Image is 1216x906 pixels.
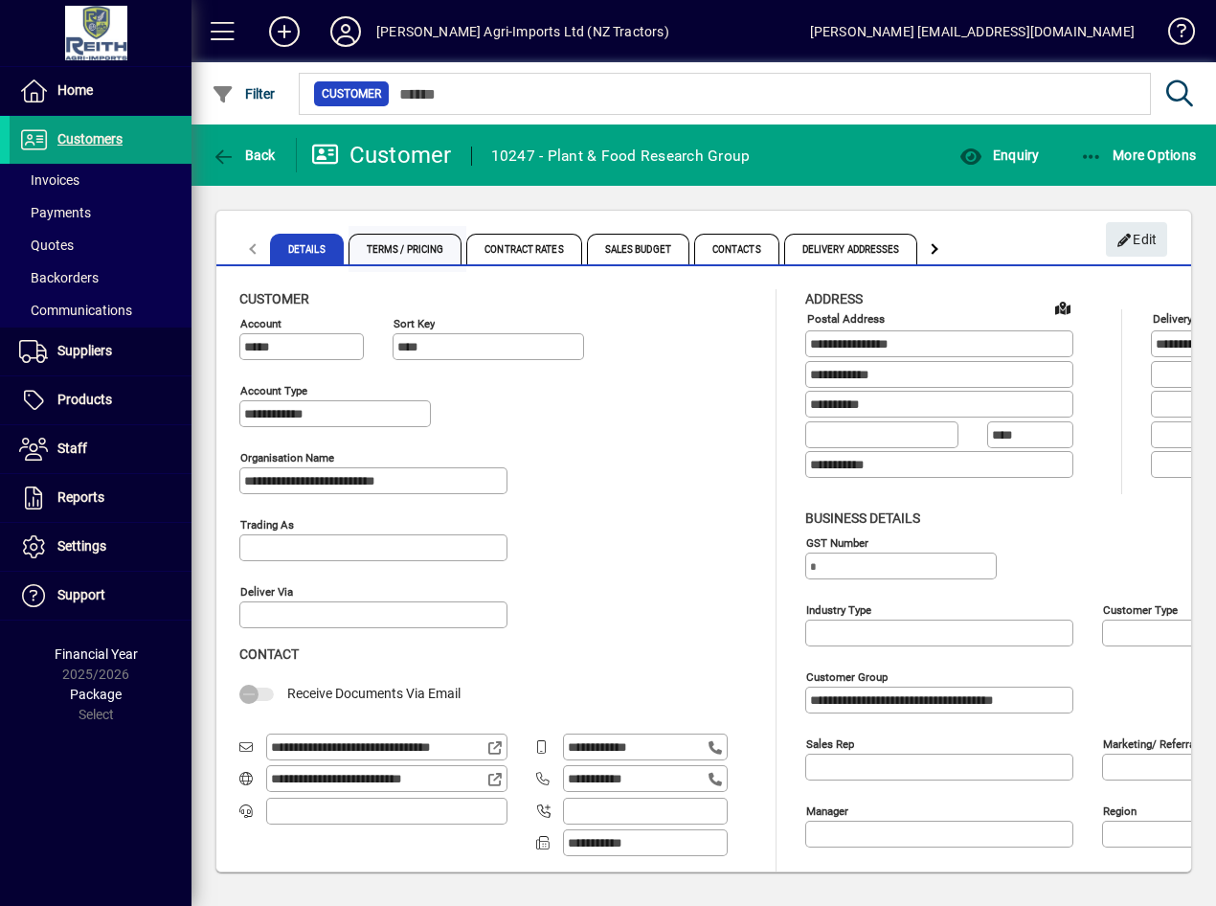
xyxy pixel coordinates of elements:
a: Invoices [10,164,191,196]
div: Customer [311,140,452,170]
mat-label: Customer type [1103,602,1178,616]
mat-label: Organisation name [240,451,334,464]
span: Quotes [19,238,74,253]
span: Support [57,587,105,602]
mat-label: Account [240,317,281,330]
span: Details [270,234,344,264]
a: Knowledge Base [1154,4,1192,66]
span: Contact [239,646,299,662]
button: More Options [1075,138,1202,172]
span: Enquiry [959,147,1039,163]
a: Staff [10,425,191,473]
mat-label: Region [1103,804,1137,817]
a: Settings [10,523,191,571]
button: Add [254,14,315,49]
span: Package [70,687,122,702]
mat-label: Customer group [806,669,888,683]
span: Invoices [19,172,79,188]
span: Sales Budget [587,234,689,264]
a: Communications [10,294,191,327]
span: Customer [322,84,381,103]
span: Business details [805,510,920,526]
mat-label: Marketing/ Referral [1103,736,1198,750]
span: Customers [57,131,123,147]
span: More Options [1080,147,1197,163]
mat-label: Manager [806,804,848,817]
span: Filter [212,86,276,102]
div: 10247 - Plant & Food Research Group [491,141,751,171]
a: Products [10,376,191,424]
span: Address [805,291,863,306]
button: Edit [1106,222,1167,257]
a: Support [10,572,191,620]
span: Payments [19,205,91,220]
span: Reports [57,489,104,505]
mat-label: Account Type [240,384,307,397]
span: Receive Documents Via Email [287,686,461,701]
mat-label: Notes [806,871,836,884]
button: Filter [207,77,281,111]
a: Suppliers [10,328,191,375]
a: Backorders [10,261,191,294]
app-page-header-button: Back [191,138,297,172]
span: Edit [1116,224,1158,256]
span: Home [57,82,93,98]
a: Quotes [10,229,191,261]
a: View on map [1047,292,1078,323]
span: Products [57,392,112,407]
mat-label: Deliver via [240,585,293,599]
mat-label: Trading as [240,518,294,532]
button: Profile [315,14,376,49]
span: Financial Year [55,646,138,662]
mat-label: Industry type [806,602,871,616]
span: Terms / Pricing [349,234,462,264]
a: Reports [10,474,191,522]
div: [PERSON_NAME] [EMAIL_ADDRESS][DOMAIN_NAME] [810,16,1135,47]
span: Delivery Addresses [784,234,918,264]
a: Home [10,67,191,115]
span: Contacts [694,234,779,264]
span: Suppliers [57,343,112,358]
mat-label: Sales rep [806,736,854,750]
span: Contract Rates [466,234,581,264]
button: Back [207,138,281,172]
span: Back [212,147,276,163]
span: Communications [19,303,132,318]
span: Backorders [19,270,99,285]
span: Customer [239,291,309,306]
a: Payments [10,196,191,229]
div: [PERSON_NAME] Agri-Imports Ltd (NZ Tractors) [376,16,669,47]
mat-label: Sort key [394,317,435,330]
button: Enquiry [955,138,1044,172]
span: Settings [57,538,106,554]
mat-label: GST Number [806,535,868,549]
span: Staff [57,441,87,456]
